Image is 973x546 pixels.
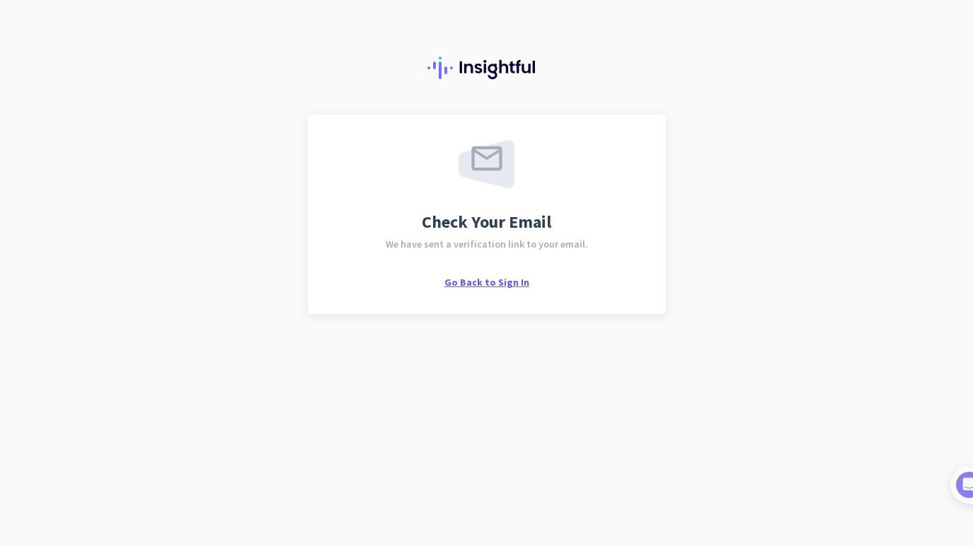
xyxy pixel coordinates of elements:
[386,239,588,249] span: We have sent a verification link to your email.
[444,276,529,289] span: Go Back to Sign In
[459,140,514,188] img: email-sent
[422,214,551,231] span: Check Your Email
[427,57,546,79] img: Insightful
